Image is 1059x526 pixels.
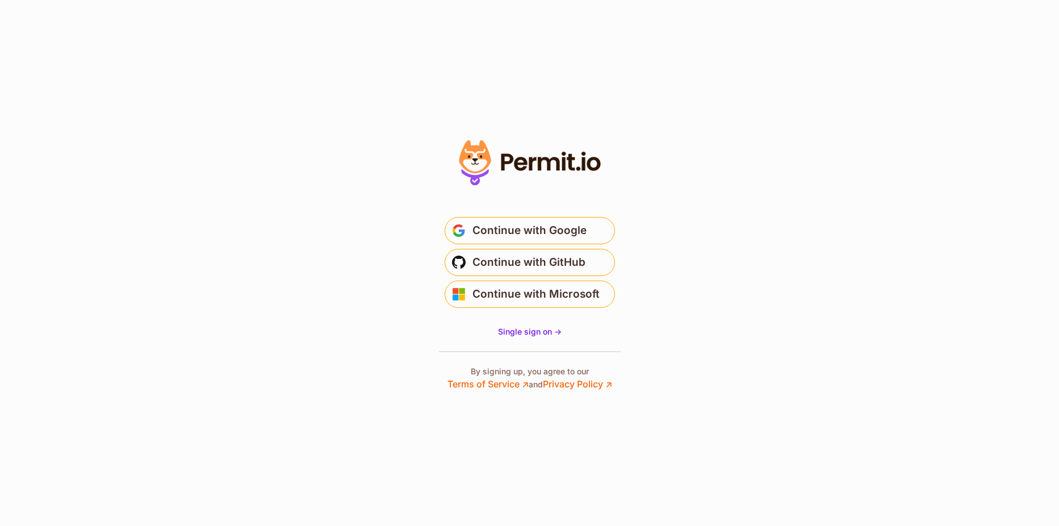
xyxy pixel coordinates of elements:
a: Privacy Policy ↗ [543,378,612,390]
span: Continue with GitHub [472,253,585,272]
span: Continue with Microsoft [472,285,600,303]
a: Terms of Service ↗ [447,378,529,390]
span: Continue with Google [472,222,587,240]
span: Single sign on -> [498,327,562,336]
a: Single sign on -> [498,326,562,337]
button: Continue with GitHub [445,249,615,276]
button: Continue with Google [445,217,615,244]
p: By signing up, you agree to our and [447,366,612,391]
button: Continue with Microsoft [445,281,615,308]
